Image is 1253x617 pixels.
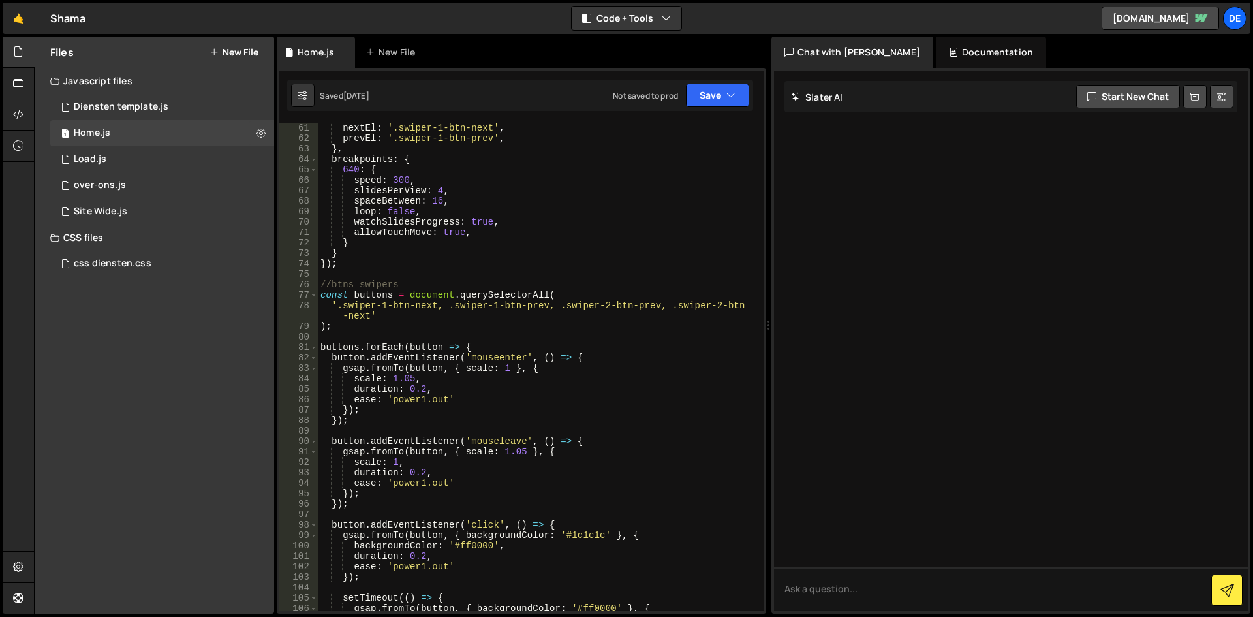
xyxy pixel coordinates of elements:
[279,582,318,593] div: 104
[343,90,369,101] div: [DATE]
[320,90,369,101] div: Saved
[279,279,318,290] div: 76
[1076,85,1180,108] button: Start new chat
[50,251,274,277] div: 15381/40596.css
[686,84,749,107] button: Save
[279,332,318,342] div: 80
[279,259,318,269] div: 74
[298,46,334,59] div: Home.js
[1102,7,1219,30] a: [DOMAIN_NAME]
[279,269,318,279] div: 75
[771,37,933,68] div: Chat with [PERSON_NAME]
[279,394,318,405] div: 86
[279,509,318,520] div: 97
[279,426,318,436] div: 89
[279,551,318,562] div: 101
[1223,7,1246,30] a: De
[74,206,127,217] div: Site Wide.js
[50,120,274,146] div: 15381/40517.js
[279,405,318,415] div: 87
[279,342,318,353] div: 81
[50,172,274,198] div: 15381/40518.js
[35,225,274,251] div: CSS files
[279,603,318,614] div: 106
[279,499,318,509] div: 96
[613,90,678,101] div: Not saved to prod
[936,37,1046,68] div: Documentation
[279,185,318,196] div: 67
[279,300,318,321] div: 78
[279,415,318,426] div: 88
[279,227,318,238] div: 71
[50,146,274,172] div: 15381/40511.js
[279,238,318,248] div: 72
[74,101,168,113] div: Diensten template.js
[209,47,258,57] button: New File
[279,165,318,175] div: 65
[279,123,318,133] div: 61
[279,530,318,541] div: 99
[365,46,420,59] div: New File
[279,206,318,217] div: 69
[35,68,274,94] div: Javascript files
[791,91,843,103] h2: Slater AI
[572,7,681,30] button: Code + Tools
[279,217,318,227] div: 70
[74,127,110,139] div: Home.js
[74,153,106,165] div: Load.js
[279,248,318,259] div: 73
[279,353,318,363] div: 82
[279,447,318,457] div: 91
[279,363,318,373] div: 83
[279,321,318,332] div: 79
[279,457,318,467] div: 92
[279,541,318,551] div: 100
[279,144,318,154] div: 63
[50,45,74,59] h2: Files
[279,593,318,603] div: 105
[279,290,318,300] div: 77
[279,562,318,572] div: 102
[279,196,318,206] div: 68
[279,436,318,447] div: 90
[61,129,69,140] span: 1
[279,373,318,384] div: 84
[3,3,35,34] a: 🤙
[279,478,318,488] div: 94
[50,94,274,120] div: 15381/40521.js
[74,180,126,191] div: over-ons.js
[279,384,318,394] div: 85
[279,175,318,185] div: 66
[279,154,318,165] div: 64
[50,198,274,225] div: 15381/40520.js
[50,10,85,26] div: Shama
[279,520,318,530] div: 98
[279,572,318,582] div: 103
[279,133,318,144] div: 62
[279,488,318,499] div: 95
[279,467,318,478] div: 93
[74,258,151,270] div: css diensten.css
